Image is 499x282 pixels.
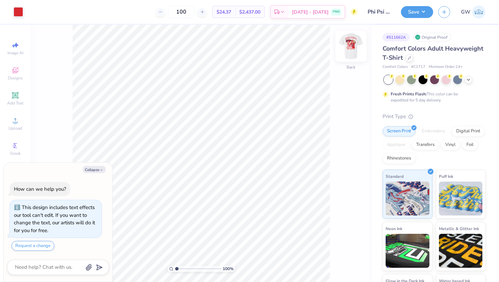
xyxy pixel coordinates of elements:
span: Image AI [7,50,23,56]
span: Neon Ink [386,225,402,232]
span: Comfort Colors [383,64,408,70]
span: Minimum Order: 24 + [429,64,463,70]
span: Standard [386,173,404,180]
input: – – [168,6,195,18]
span: FREE [333,10,340,14]
div: Rhinestones [383,153,415,164]
span: Comfort Colors Adult Heavyweight T-Shirt [383,44,483,62]
span: $24.37 [217,8,231,16]
div: Screen Print [383,126,415,136]
span: # C1717 [411,64,425,70]
img: Gray Willits [472,5,485,19]
button: Save [401,6,433,18]
button: Collapse [83,166,106,173]
img: Back [337,33,365,60]
span: Upload [8,126,22,131]
div: Applique [383,140,410,150]
span: $2,437.00 [239,8,260,16]
div: Original Proof [413,33,451,41]
button: Request a change [12,241,54,251]
img: Standard [386,182,429,215]
input: Untitled Design [363,5,396,19]
strong: Fresh Prints Flash: [391,91,427,97]
span: Designs [8,75,23,81]
div: This design includes text effects our tool can't edit. If you want to change the text, our artist... [14,204,95,234]
div: How can we help you? [14,186,66,192]
img: Neon Ink [386,234,429,268]
img: Puff Ink [439,182,483,215]
a: GW [461,5,485,19]
span: GW [461,8,470,16]
span: 100 % [223,266,234,272]
span: Puff Ink [439,173,453,180]
span: Add Text [7,100,23,106]
span: Metallic & Glitter Ink [439,225,479,232]
div: # 511662A [383,33,410,41]
div: Back [347,64,355,70]
div: This color can be expedited for 5 day delivery. [391,91,474,103]
div: Foil [462,140,478,150]
img: Metallic & Glitter Ink [439,234,483,268]
div: Transfers [412,140,439,150]
div: Embroidery [418,126,450,136]
div: Digital Print [452,126,485,136]
div: Vinyl [441,140,460,150]
div: Print Type [383,113,485,120]
span: [DATE] - [DATE] [292,8,329,16]
span: Greek [10,151,21,156]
